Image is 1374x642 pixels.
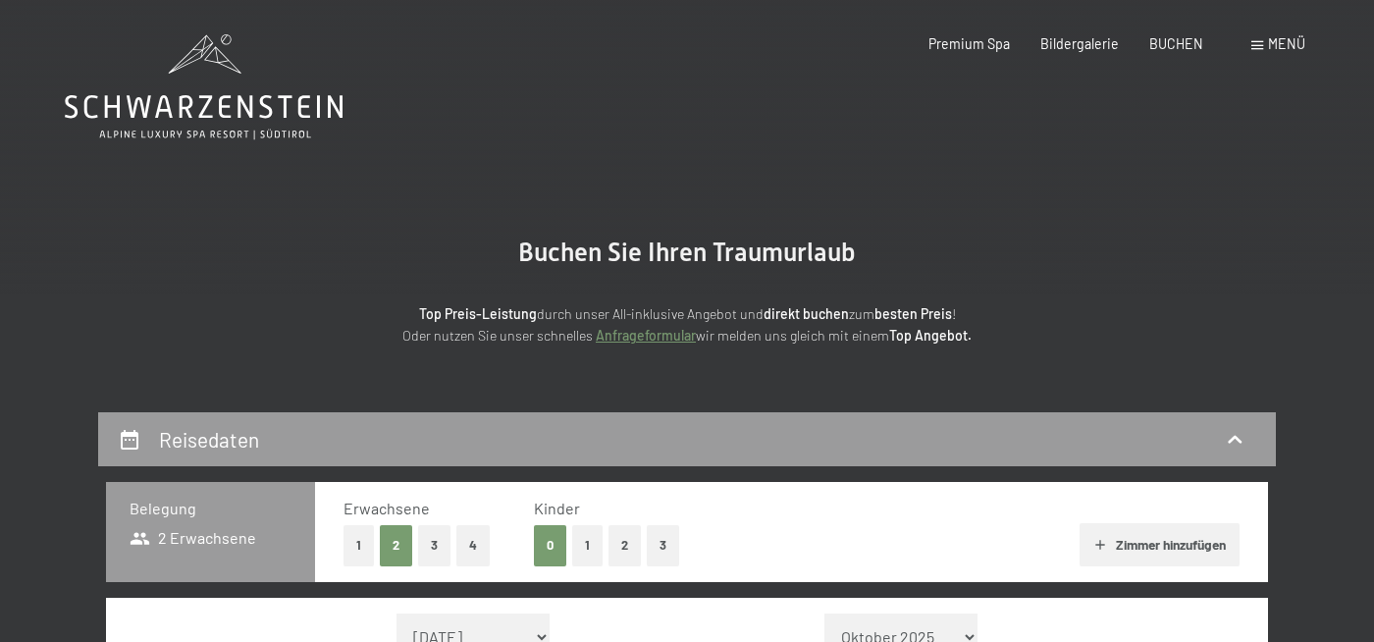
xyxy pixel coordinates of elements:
[572,525,603,565] button: 1
[534,525,566,565] button: 0
[1268,35,1305,52] span: Menü
[255,303,1119,348] p: durch unser All-inklusive Angebot und zum ! Oder nutzen Sie unser schnelles wir melden uns gleich...
[130,527,256,549] span: 2 Erwachsene
[1040,35,1119,52] a: Bildergalerie
[608,525,641,565] button: 2
[419,305,537,322] strong: Top Preis-Leistung
[1080,523,1240,566] button: Zimmer hinzufügen
[928,35,1010,52] a: Premium Spa
[159,427,259,452] h2: Reisedaten
[889,327,972,344] strong: Top Angebot.
[1149,35,1203,52] a: BUCHEN
[343,499,430,517] span: Erwachsene
[343,525,374,565] button: 1
[130,498,291,519] h3: Belegung
[456,525,490,565] button: 4
[764,305,849,322] strong: direkt buchen
[518,238,856,267] span: Buchen Sie Ihren Traumurlaub
[418,525,450,565] button: 3
[534,499,580,517] span: Kinder
[874,305,952,322] strong: besten Preis
[647,525,679,565] button: 3
[380,525,412,565] button: 2
[596,327,696,344] a: Anfrageformular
